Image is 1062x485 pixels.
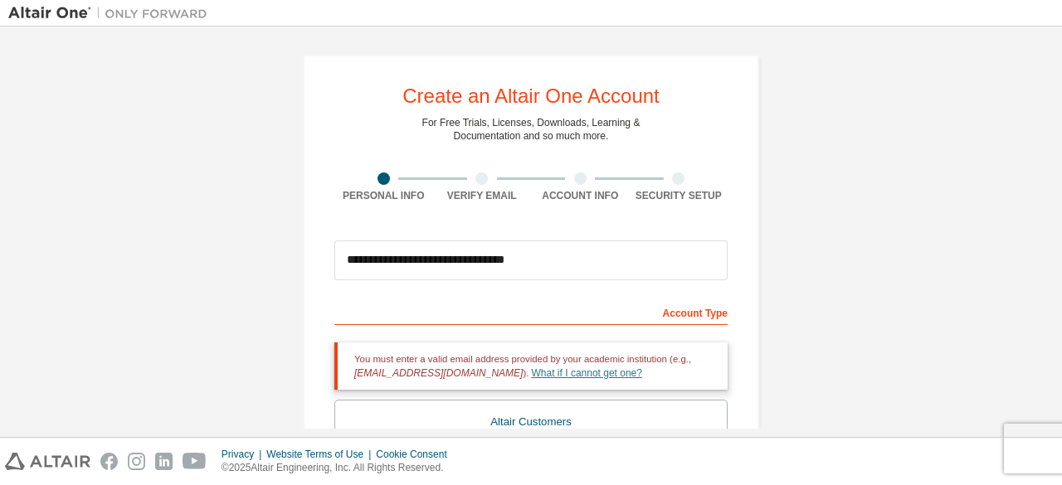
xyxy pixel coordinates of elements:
div: Security Setup [630,189,728,202]
div: Create an Altair One Account [402,86,660,106]
img: altair_logo.svg [5,453,90,470]
div: For Free Trials, Licenses, Downloads, Learning & Documentation and so much more. [422,116,641,143]
a: What if I cannot get one? [532,367,642,379]
div: You must enter a valid email address provided by your academic institution (e.g., ). [334,342,728,390]
div: Account Type [334,298,728,325]
div: Personal Info [334,189,433,202]
img: Altair One [8,5,216,22]
img: linkedin.svg [155,453,173,470]
img: facebook.svg [100,453,118,470]
div: Privacy [222,448,266,461]
div: Account Info [531,189,630,202]
p: © 2025 Altair Engineering, Inc. All Rights Reserved. [222,461,457,475]
span: [EMAIL_ADDRESS][DOMAIN_NAME] [354,367,523,379]
img: instagram.svg [128,453,145,470]
div: Cookie Consent [376,448,456,461]
div: Website Terms of Use [266,448,376,461]
div: Altair Customers [345,410,717,434]
img: youtube.svg [183,453,207,470]
div: Verify Email [433,189,532,202]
